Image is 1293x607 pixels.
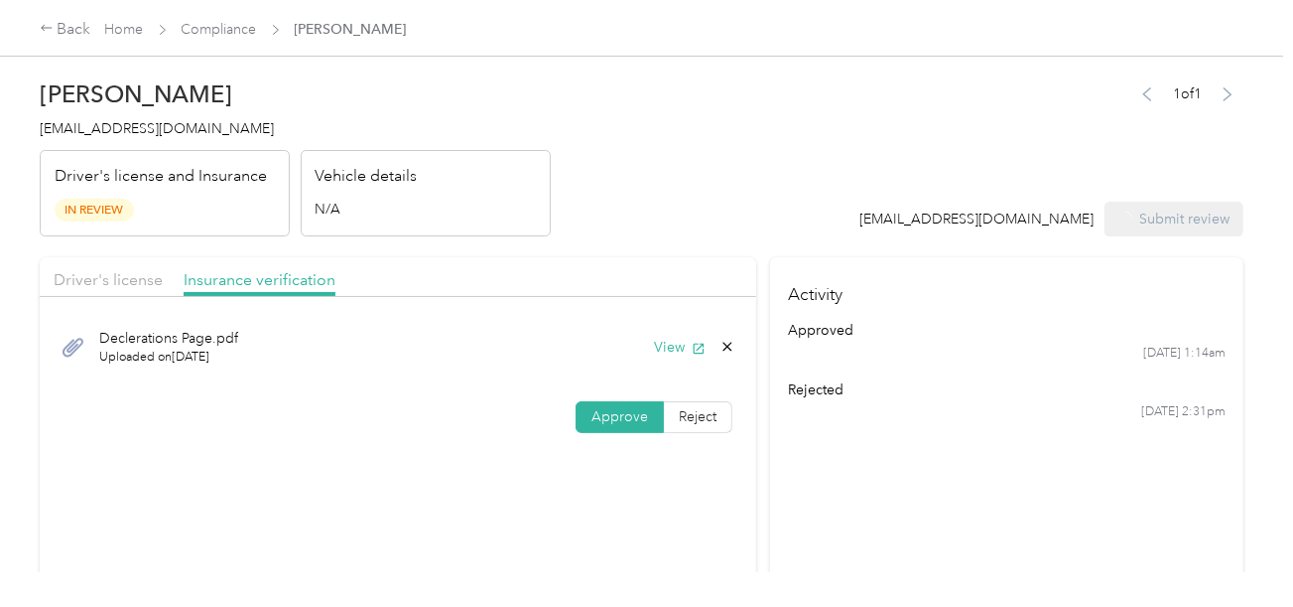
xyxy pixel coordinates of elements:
span: Driver's license [54,270,163,289]
span: [EMAIL_ADDRESS][DOMAIN_NAME] [40,120,274,137]
h2: [PERSON_NAME] [40,80,551,108]
div: [EMAIL_ADDRESS][DOMAIN_NAME] [860,209,1095,229]
a: Home [105,21,144,38]
iframe: Everlance-gr Chat Button Frame [1182,496,1293,607]
span: Uploaded on [DATE] [99,349,238,367]
span: Insurance verification [184,270,335,289]
button: View [654,337,706,358]
div: approved [788,320,1227,341]
span: Declerations Page.pdf [99,328,238,349]
span: In Review [55,199,134,222]
time: [DATE] 2:31pm [1141,403,1226,421]
span: Reject [679,408,716,425]
span: [PERSON_NAME] [295,19,407,40]
p: Driver's license and Insurance [55,165,267,189]
span: N/A [316,199,341,220]
time: [DATE] 1:14am [1143,345,1226,363]
div: rejected [788,379,1227,400]
h4: Activity [770,257,1243,320]
span: Approve [591,408,648,425]
p: Vehicle details [316,165,418,189]
span: 1 of 1 [1173,83,1202,104]
div: Back [40,18,91,42]
a: Compliance [182,21,257,38]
